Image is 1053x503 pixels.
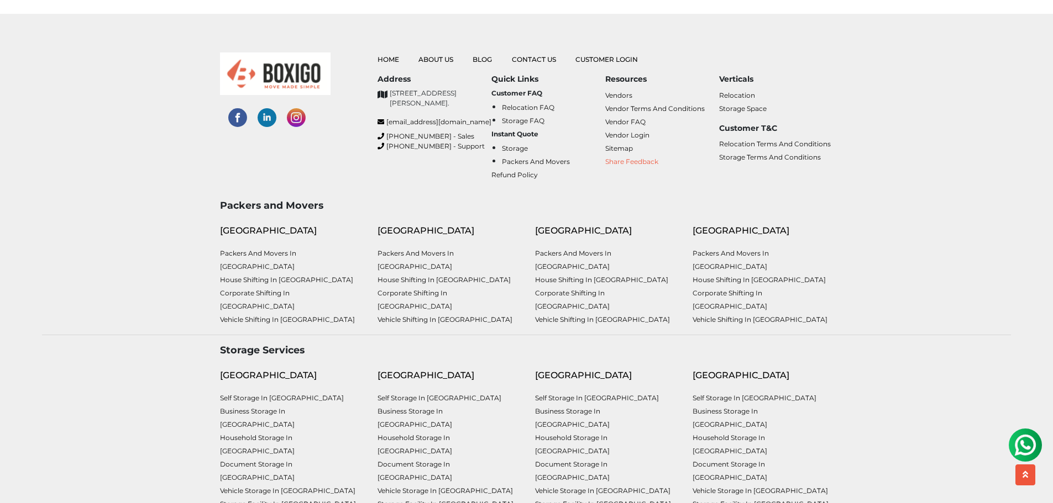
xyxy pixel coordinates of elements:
[220,344,834,356] h3: Storage Services
[535,486,670,495] a: Vehicle Storage in [GEOGRAPHIC_DATA]
[605,75,719,84] h6: Resources
[575,55,638,63] a: Customer Login
[502,117,544,125] a: Storage FAQ
[719,91,755,99] a: Relocation
[535,460,610,481] a: Document Storage in [GEOGRAPHIC_DATA]
[719,75,833,84] h6: Verticals
[605,104,705,113] a: Vendor Terms and Conditions
[535,394,659,402] a: Self Storage in [GEOGRAPHIC_DATA]
[378,131,491,141] a: [PHONE_NUMBER] - Sales
[378,249,454,271] a: Packers and Movers in [GEOGRAPHIC_DATA]
[220,315,355,324] a: Vehicle shifting in [GEOGRAPHIC_DATA]
[220,276,353,284] a: House shifting in [GEOGRAPHIC_DATA]
[693,433,767,455] a: Household Storage in [GEOGRAPHIC_DATA]
[535,249,611,271] a: Packers and Movers in [GEOGRAPHIC_DATA]
[693,486,828,495] a: Vehicle Storage in [GEOGRAPHIC_DATA]
[378,315,512,324] a: Vehicle shifting in [GEOGRAPHIC_DATA]
[228,108,247,127] img: facebook-social-links
[220,460,295,481] a: Document Storage in [GEOGRAPHIC_DATA]
[693,289,767,310] a: Corporate Shifting in [GEOGRAPHIC_DATA]
[719,153,821,161] a: Storage Terms and Conditions
[535,315,670,324] a: Vehicle shifting in [GEOGRAPHIC_DATA]
[378,75,491,84] h6: Address
[535,433,610,455] a: Household Storage in [GEOGRAPHIC_DATA]
[1015,464,1035,485] button: scroll up
[491,171,538,179] a: Refund Policy
[378,289,452,310] a: Corporate Shifting in [GEOGRAPHIC_DATA]
[287,108,306,127] img: instagram-social-links
[258,108,276,127] img: linked-in-social-links
[220,369,361,382] div: [GEOGRAPHIC_DATA]
[535,289,610,310] a: Corporate Shifting in [GEOGRAPHIC_DATA]
[512,55,556,63] a: Contact Us
[378,369,518,382] div: [GEOGRAPHIC_DATA]
[502,157,570,166] a: Packers and Movers
[378,394,501,402] a: Self Storage in [GEOGRAPHIC_DATA]
[693,249,769,271] a: Packers and Movers in [GEOGRAPHIC_DATA]
[605,131,649,139] a: Vendor Login
[535,369,676,382] div: [GEOGRAPHIC_DATA]
[378,276,511,284] a: House shifting in [GEOGRAPHIC_DATA]
[220,407,295,428] a: Business Storage in [GEOGRAPHIC_DATA]
[693,394,816,402] a: Self Storage in [GEOGRAPHIC_DATA]
[378,433,452,455] a: Household Storage in [GEOGRAPHIC_DATA]
[693,224,834,237] div: [GEOGRAPHIC_DATA]
[390,88,491,108] p: [STREET_ADDRESS][PERSON_NAME].
[693,407,767,428] a: Business Storage in [GEOGRAPHIC_DATA]
[378,486,513,495] a: Vehicle Storage in [GEOGRAPHIC_DATA]
[535,407,610,428] a: Business Storage in [GEOGRAPHIC_DATA]
[418,55,453,63] a: About Us
[719,140,831,148] a: Relocation Terms and Conditions
[491,89,542,97] b: Customer FAQ
[220,433,295,455] a: Household Storage in [GEOGRAPHIC_DATA]
[502,103,554,112] a: Relocation FAQ
[11,11,33,33] img: whatsapp-icon.svg
[502,144,528,152] a: Storage
[693,315,827,324] a: Vehicle shifting in [GEOGRAPHIC_DATA]
[605,91,632,99] a: Vendors
[719,104,767,113] a: Storage Space
[491,130,538,138] b: Instant Quote
[693,369,834,382] div: [GEOGRAPHIC_DATA]
[378,55,399,63] a: Home
[693,276,826,284] a: House shifting in [GEOGRAPHIC_DATA]
[473,55,492,63] a: Blog
[491,75,605,84] h6: Quick Links
[378,407,452,428] a: Business Storage in [GEOGRAPHIC_DATA]
[220,249,296,271] a: Packers and Movers in [GEOGRAPHIC_DATA]
[535,276,668,284] a: House shifting in [GEOGRAPHIC_DATA]
[535,224,676,237] div: [GEOGRAPHIC_DATA]
[719,124,833,133] h6: Customer T&C
[378,224,518,237] div: [GEOGRAPHIC_DATA]
[220,52,331,95] img: boxigo_logo_small
[378,460,452,481] a: Document Storage in [GEOGRAPHIC_DATA]
[693,460,767,481] a: Document Storage in [GEOGRAPHIC_DATA]
[220,199,834,211] h3: Packers and Movers
[378,141,491,151] a: [PHONE_NUMBER] - Support
[220,486,355,495] a: Vehicle Storage in [GEOGRAPHIC_DATA]
[220,394,344,402] a: Self Storage in [GEOGRAPHIC_DATA]
[605,144,633,152] a: Sitemap
[220,289,295,310] a: Corporate Shifting in [GEOGRAPHIC_DATA]
[220,224,361,237] div: [GEOGRAPHIC_DATA]
[605,157,658,166] a: Share Feedback
[605,118,646,126] a: Vendor FAQ
[378,117,491,127] a: [EMAIL_ADDRESS][DOMAIN_NAME]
